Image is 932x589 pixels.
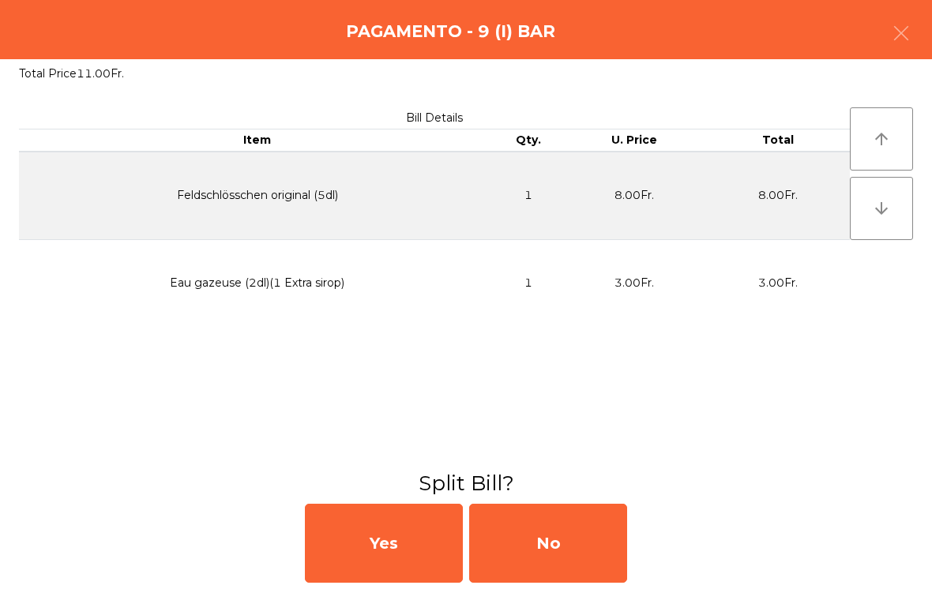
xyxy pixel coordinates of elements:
[19,66,77,81] span: Total Price
[406,111,463,125] span: Bill Details
[562,129,705,152] th: U. Price
[706,152,850,240] td: 8.00Fr.
[562,239,705,326] td: 3.00Fr.
[496,152,562,240] td: 1
[850,107,913,171] button: arrow_upward
[19,129,496,152] th: Item
[872,129,891,148] i: arrow_upward
[496,129,562,152] th: Qty.
[19,152,496,240] td: Feldschlösschen original (5dl)
[562,152,705,240] td: 8.00Fr.
[469,504,627,583] div: No
[305,504,463,583] div: Yes
[346,20,555,43] h4: Pagamento - 9 (I) BAR
[872,199,891,218] i: arrow_downward
[12,469,920,497] h3: Split Bill?
[269,276,344,290] span: (1 Extra sirop)
[706,129,850,152] th: Total
[77,66,124,81] span: 11.00Fr.
[850,177,913,240] button: arrow_downward
[706,239,850,326] td: 3.00Fr.
[19,239,496,326] td: Eau gazeuse (2dl)
[496,239,562,326] td: 1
